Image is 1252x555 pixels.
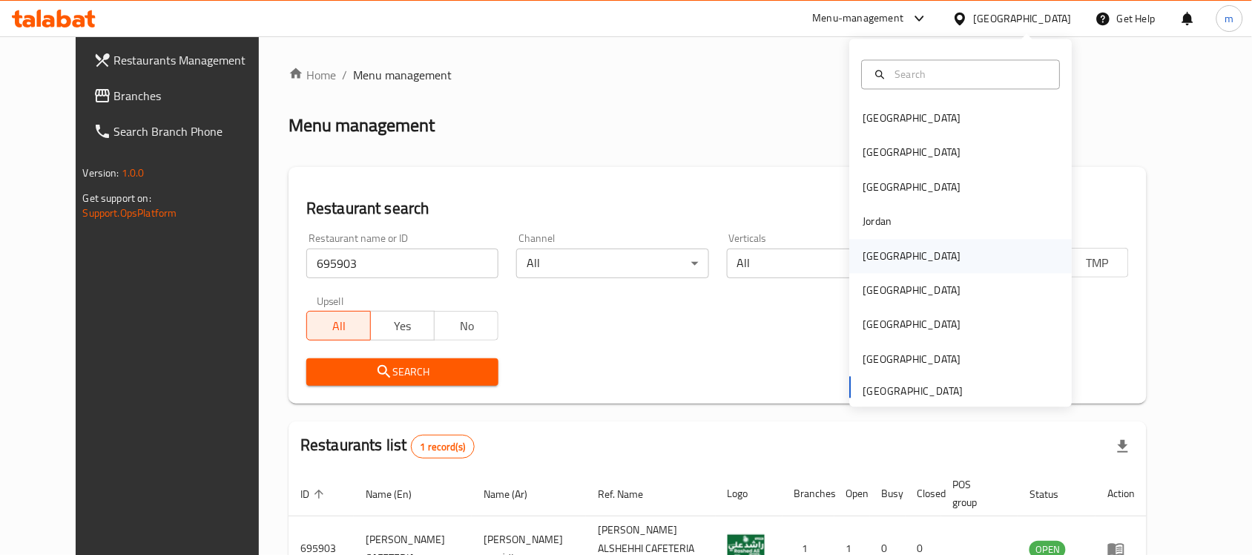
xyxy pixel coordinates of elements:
span: All [313,315,365,337]
span: 1 record(s) [412,440,475,454]
span: Menu management [353,66,452,84]
a: Search Branch Phone [82,114,285,149]
button: TMP [1064,248,1129,277]
span: Restaurants Management [114,51,273,69]
span: m [1225,10,1234,27]
button: Yes [370,311,435,341]
button: All [306,311,371,341]
div: [GEOGRAPHIC_DATA] [863,145,961,161]
div: [GEOGRAPHIC_DATA] [863,317,961,333]
span: Search [318,363,487,381]
a: Home [289,66,336,84]
span: ID [300,485,329,503]
li: / [342,66,347,84]
span: Ref. Name [598,485,662,503]
div: Jordan [863,214,892,230]
input: Search for restaurant name or ID.. [306,249,498,278]
th: Branches [782,471,834,516]
span: Search Branch Phone [114,122,273,140]
th: Logo [716,471,782,516]
div: All [727,249,919,278]
button: Search [306,358,498,386]
span: POS group [953,476,1001,511]
div: [GEOGRAPHIC_DATA] [863,179,961,195]
a: Restaurants Management [82,42,285,78]
th: Closed [906,471,941,516]
span: Branches [114,87,273,105]
a: Branches [82,78,285,114]
h2: Menu management [289,114,435,137]
span: Version: [83,163,119,183]
div: [GEOGRAPHIC_DATA] [863,283,961,299]
th: Busy [870,471,906,516]
div: Total records count [411,435,475,459]
h2: Restaurants list [300,434,475,459]
span: TMP [1071,252,1123,274]
div: [GEOGRAPHIC_DATA] [974,10,1072,27]
nav: breadcrumb [289,66,1147,84]
div: [GEOGRAPHIC_DATA] [863,351,961,367]
div: Menu-management [813,10,904,27]
span: Status [1029,485,1078,503]
label: Upsell [317,296,344,306]
div: All [516,249,708,278]
th: Action [1095,471,1147,516]
a: Support.OpsPlatform [83,203,177,223]
span: Yes [377,315,429,337]
th: Open [834,471,870,516]
h2: Restaurant search [306,197,1129,220]
input: Search [889,66,1051,82]
div: [GEOGRAPHIC_DATA] [863,111,961,127]
button: No [434,311,498,341]
span: Name (Ar) [484,485,547,503]
span: 1.0.0 [122,163,145,183]
div: [GEOGRAPHIC_DATA] [863,248,961,264]
span: No [441,315,492,337]
div: Export file [1105,429,1141,464]
span: Name (En) [366,485,431,503]
span: Get support on: [83,188,151,208]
